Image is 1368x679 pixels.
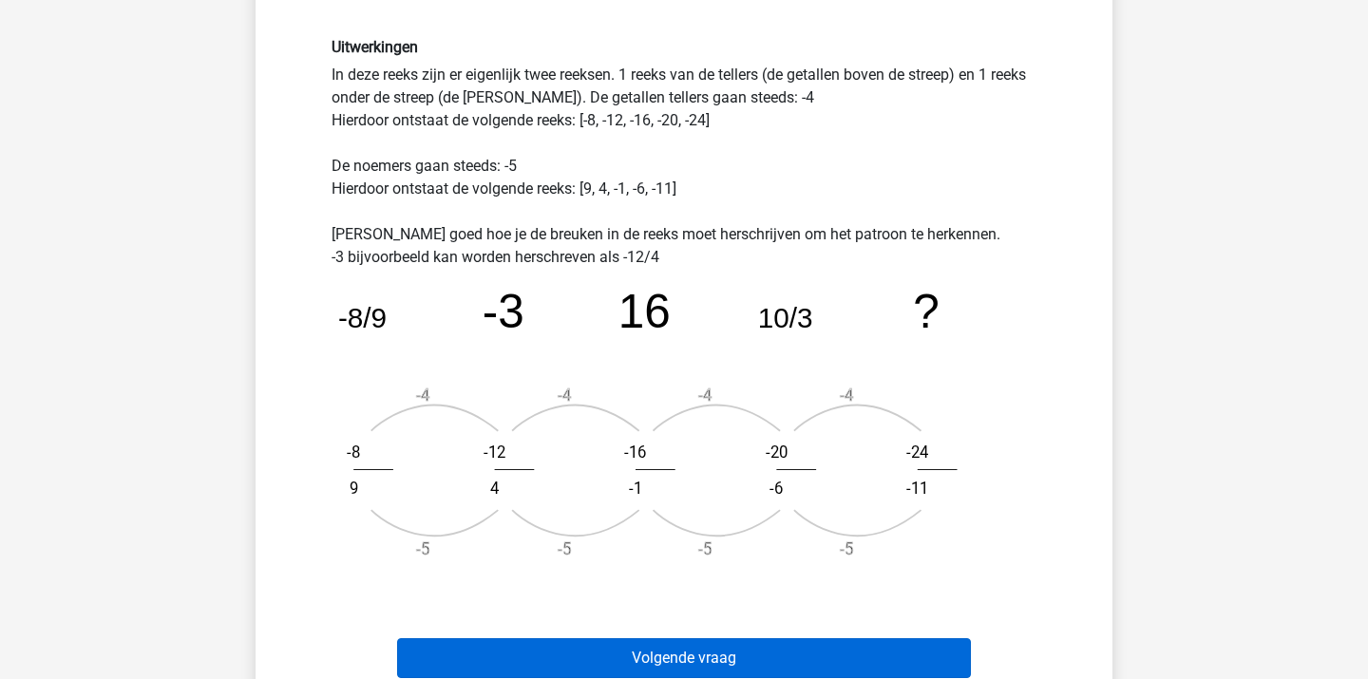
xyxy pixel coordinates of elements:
[484,443,505,462] text: -12
[766,443,788,462] text: -20
[698,541,712,559] text: -5
[416,541,429,559] text: -5
[483,285,524,337] tspan: -3
[416,387,429,405] text: -4
[624,443,646,462] text: -16
[906,443,928,462] text: -24
[317,38,1051,577] div: In deze reeks zijn er eigenlijk twee reeksen. 1 reeks van de tellers (de getallen boven de streep...
[350,480,358,498] text: 9
[332,38,1036,56] h6: Uitwerkingen
[769,480,783,498] text: -6
[698,387,712,405] text: -4
[840,387,853,405] text: -4
[347,443,360,462] text: -8
[913,285,940,337] tspan: ?
[906,480,928,498] text: -11
[338,302,387,333] tspan: -8/9
[490,480,499,498] text: 4
[629,480,642,498] text: -1
[758,302,813,333] tspan: 10/3
[558,387,571,405] text: -4
[397,638,972,678] button: Volgende vraag
[618,285,671,337] tspan: 16
[840,541,853,559] text: -5
[558,541,571,559] text: -5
